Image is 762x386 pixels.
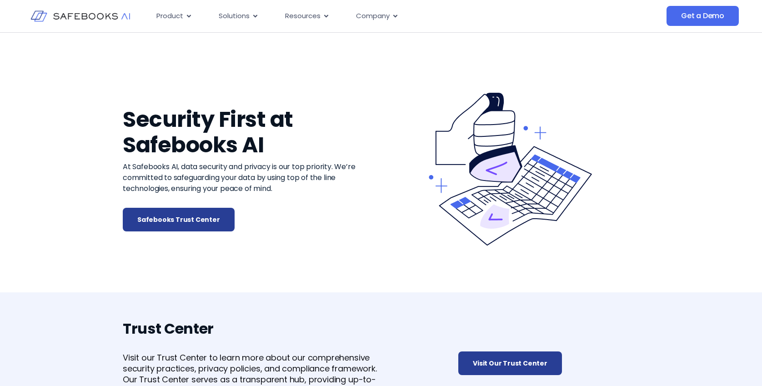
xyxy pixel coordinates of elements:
[149,7,576,25] div: Menu Toggle
[149,7,576,25] nav: Menu
[123,320,381,338] h3: Trust Center
[681,11,724,20] span: Get a Demo
[285,11,321,21] span: Resources
[667,6,739,26] a: Get a Demo
[427,86,593,252] img: Safebooks Security 2
[356,11,390,21] span: Company
[219,11,250,21] span: Solutions
[123,107,381,158] h2: Security First at Safebooks AI
[458,351,562,375] a: Visit Our Trust Center
[123,208,235,231] a: Safebooks Trust Center
[156,11,183,21] span: Product
[123,161,381,194] p: At Safebooks AI, data security and privacy is our top priority. We’re committed to safeguarding y...
[473,359,547,368] span: Visit Our Trust Center
[137,215,220,224] span: Safebooks Trust Center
